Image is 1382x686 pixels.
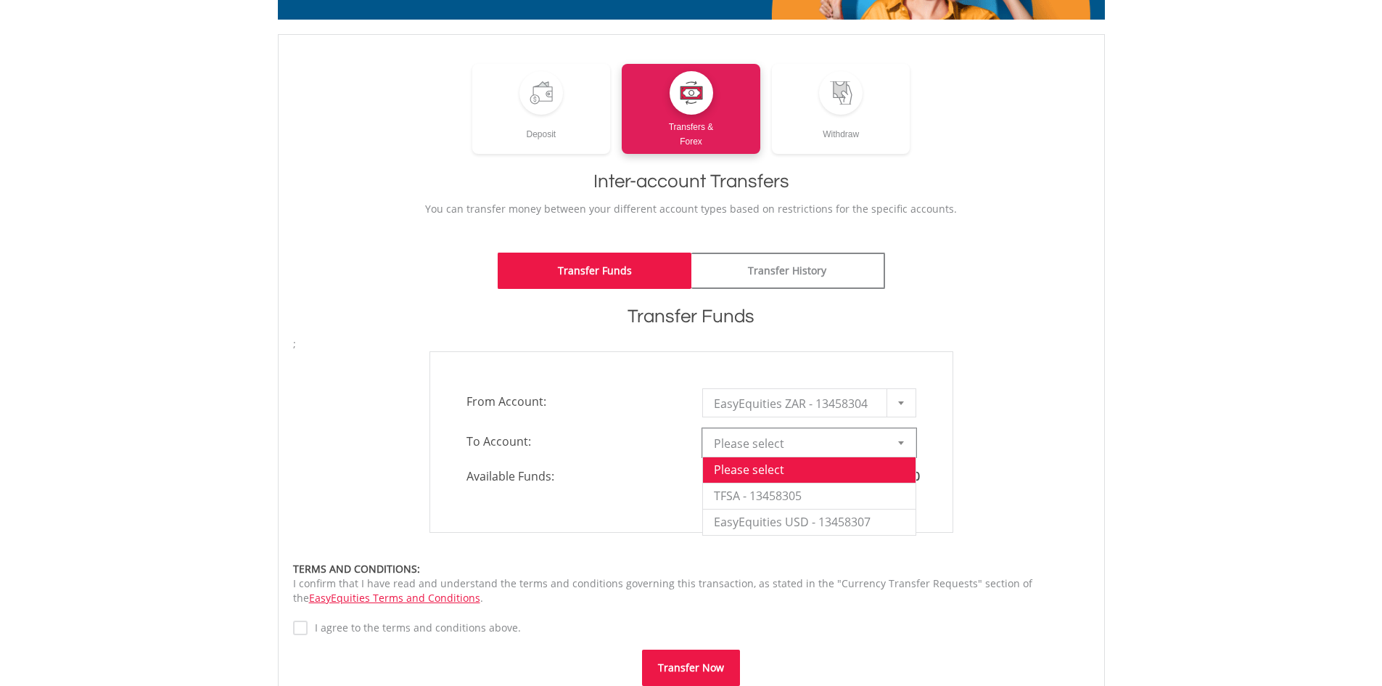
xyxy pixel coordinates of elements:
[293,562,1090,576] div: TERMS AND CONDITIONS:
[293,562,1090,605] div: I confirm that I have read and understand the terms and conditions governing this transaction, as...
[691,253,885,289] a: Transfer History
[622,64,760,154] a: Transfers &Forex
[622,115,760,149] div: Transfers & Forex
[703,483,916,509] li: TFSA - 13458305
[703,457,916,483] li: Please select
[472,115,611,142] div: Deposit
[714,429,883,458] span: Please select
[498,253,691,289] a: Transfer Funds
[309,591,480,605] a: EasyEquities Terms and Conditions
[456,388,691,415] span: From Account:
[714,389,883,418] span: EasyEquities ZAR - 13458304
[772,115,910,142] div: Withdraw
[472,64,611,154] a: Deposit
[772,64,910,154] a: Withdraw
[293,202,1090,216] p: You can transfer money between your different account types based on restrictions for the specifi...
[642,650,740,686] button: Transfer Now
[293,337,1090,686] form: ;
[456,428,691,454] span: To Account:
[293,303,1090,330] h1: Transfer Funds
[703,509,916,535] li: EasyEquities USD - 13458307
[308,621,521,635] label: I agree to the terms and conditions above.
[293,168,1090,195] h1: Inter-account Transfers
[456,468,691,485] span: Available Funds:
